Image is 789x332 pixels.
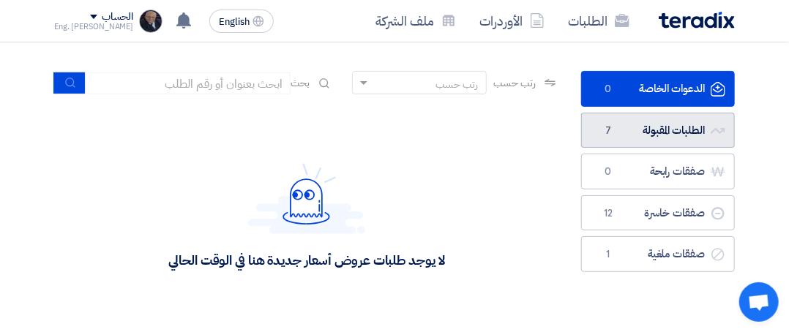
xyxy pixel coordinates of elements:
span: 7 [599,124,617,138]
div: الحساب [102,11,133,23]
span: 0 [599,165,617,179]
div: لا يوجد طلبات عروض أسعار جديدة هنا في الوقت الحالي [168,252,444,268]
span: 12 [599,206,617,221]
img: Teradix logo [659,12,735,29]
span: 0 [599,82,617,97]
div: Eng. [PERSON_NAME] [54,23,133,31]
a: الطلبات المقبولة7 [581,113,735,148]
span: بحث [291,75,310,91]
button: English [209,10,274,33]
input: ابحث بعنوان أو رقم الطلب [86,72,291,94]
a: صفقات خاسرة12 [581,195,735,231]
div: رتب حسب [436,77,479,92]
span: رتب حسب [494,75,536,91]
div: Open chat [739,282,779,322]
img: Hello [248,163,365,234]
a: صفقات رابحة0 [581,154,735,189]
img: _1721078382163.jpg [139,10,162,33]
a: ملف الشركة [364,4,468,38]
a: الدعوات الخاصة0 [581,71,735,107]
span: English [219,17,250,27]
span: 1 [599,247,617,262]
a: صفقات ملغية1 [581,236,735,272]
a: الأوردرات [468,4,556,38]
a: الطلبات [556,4,641,38]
